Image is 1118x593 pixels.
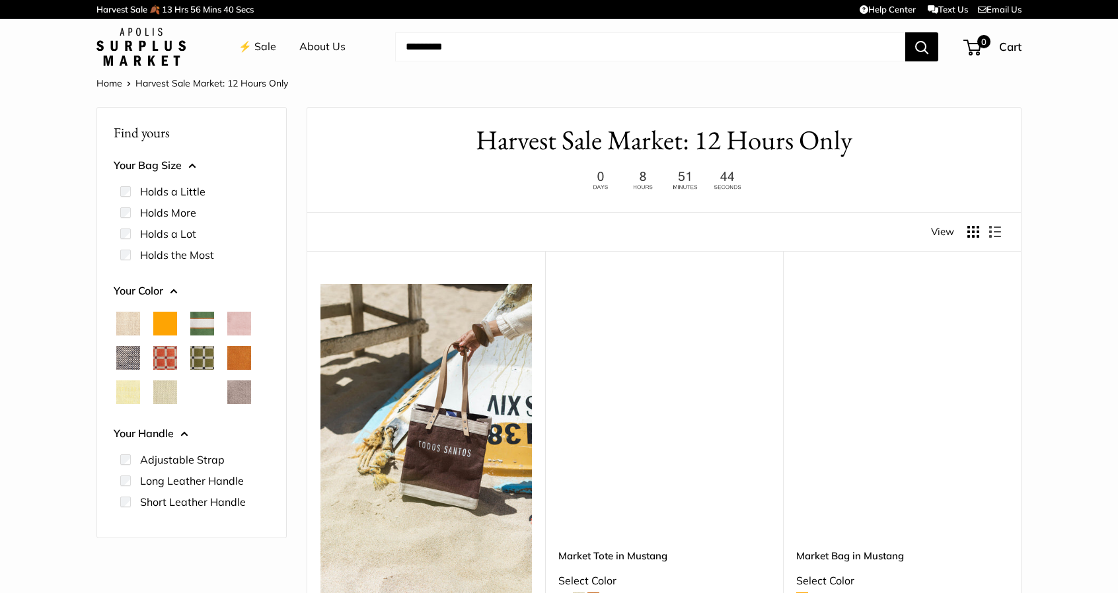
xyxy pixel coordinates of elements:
label: Holds More [140,205,196,221]
a: About Us [299,37,346,57]
a: Email Us [978,4,1022,15]
button: Chenille Window Sage [190,346,214,370]
button: Cognac [227,346,251,370]
label: Short Leather Handle [140,494,246,510]
button: Display products as list [989,226,1001,238]
div: Select Color [558,571,770,591]
a: Market Bag in Mustang [796,548,1008,563]
input: Search... [395,32,905,61]
button: Chenille Window Brick [153,346,177,370]
span: Harvest Sale Market: 12 Hours Only [135,77,288,89]
button: Your Handle [114,424,270,444]
span: 13 [162,4,172,15]
a: Text Us [928,4,968,15]
button: Natural [116,312,140,335]
p: Find yours [114,120,270,145]
label: Holds a Lot [140,226,196,242]
span: View [931,223,954,241]
a: 0 Cart [965,36,1022,57]
span: 0 [977,35,990,48]
span: Secs [236,4,254,15]
h1: Harvest Sale Market: 12 Hours Only [327,121,1001,160]
label: Adjustable Strap [140,452,225,468]
button: Court Green [190,312,214,335]
a: Market Tote in MustangMarket Tote in Mustang [558,284,770,495]
button: Display products as grid [967,226,979,238]
button: Mustang [190,380,214,404]
label: Holds the Most [140,247,214,263]
span: Mins [203,4,221,15]
button: Daisy [116,380,140,404]
a: Home [96,77,122,89]
nav: Breadcrumb [96,75,288,92]
div: Select Color [796,571,1008,591]
span: Hrs [174,4,188,15]
a: Market Bag in MustangMarket Bag in Mustang [796,284,1008,495]
label: Holds a Little [140,184,205,199]
button: Your Bag Size [114,156,270,176]
a: ⚡️ Sale [239,37,276,57]
span: Cart [999,40,1022,53]
span: 56 [190,4,201,15]
button: Taupe [227,380,251,404]
button: Chambray [116,346,140,370]
a: Market Tote in Mustang [558,548,770,563]
button: Blush [227,312,251,335]
span: 40 [223,4,234,15]
button: Mint Sorbet [153,380,177,404]
img: 12 hours only. Ends at 8pm [581,168,747,193]
button: Your Color [114,281,270,301]
label: Long Leather Handle [140,473,244,489]
img: Apolis: Surplus Market [96,28,186,66]
button: Orange [153,312,177,335]
button: Search [905,32,938,61]
a: Help Center [860,4,916,15]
